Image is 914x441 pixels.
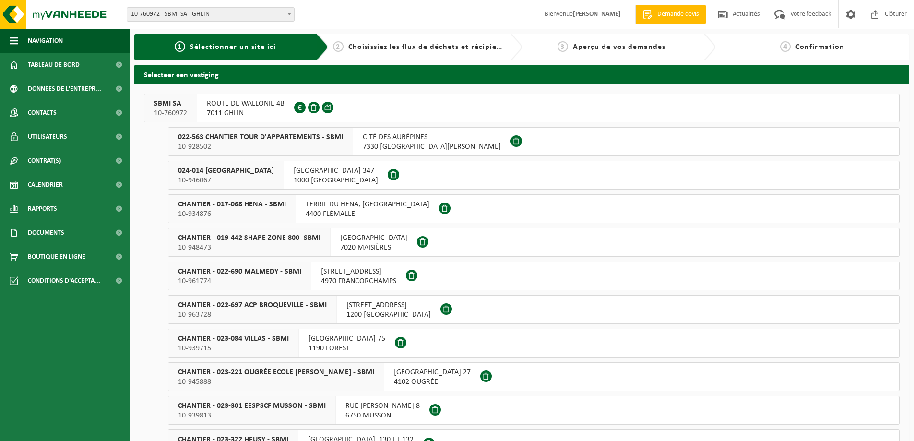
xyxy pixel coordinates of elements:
[340,243,407,252] span: 7020 MAISIÈRES
[306,200,429,209] span: TERRIL DU HENA, [GEOGRAPHIC_DATA]
[795,43,844,51] span: Confirmation
[178,142,343,152] span: 10-928502
[28,53,80,77] span: Tableau de bord
[635,5,706,24] a: Demande devis
[178,368,374,377] span: CHANTIER - 023-221 OUGRÉE ECOLE [PERSON_NAME] - SBMI
[178,200,286,209] span: CHANTIER - 017-068 HENA - SBMI
[309,344,385,353] span: 1190 FOREST
[363,142,501,152] span: 7330 [GEOGRAPHIC_DATA][PERSON_NAME]
[168,161,900,190] button: 024-014 [GEOGRAPHIC_DATA] 10-946067 [GEOGRAPHIC_DATA] 3471000 [GEOGRAPHIC_DATA]
[190,43,276,51] span: Sélectionner un site ici
[309,334,385,344] span: [GEOGRAPHIC_DATA] 75
[558,41,568,52] span: 3
[394,377,471,387] span: 4102 OUGRÉE
[178,344,289,353] span: 10-939715
[345,401,420,411] span: RUE [PERSON_NAME] 8
[168,362,900,391] button: CHANTIER - 023-221 OUGRÉE ECOLE [PERSON_NAME] - SBMI 10-945888 [GEOGRAPHIC_DATA] 274102 OUGRÉE
[127,7,295,22] span: 10-760972 - SBMI SA - GHLIN
[168,228,900,257] button: CHANTIER - 019-442 SHAPE ZONE 800- SBMI 10-948473 [GEOGRAPHIC_DATA]7020 MAISIÈRES
[168,127,900,156] button: 022-563 CHANTIER TOUR D'APPARTEMENTS - SBMI 10-928502 CITÉ DES AUBÉPINES7330 [GEOGRAPHIC_DATA][PE...
[346,310,431,320] span: 1200 [GEOGRAPHIC_DATA]
[207,108,285,118] span: 7011 GHLIN
[345,411,420,420] span: 6750 MUSSON
[168,396,900,425] button: CHANTIER - 023-301 EESPSCF MUSSON - SBMI 10-939813 RUE [PERSON_NAME] 86750 MUSSON
[178,401,326,411] span: CHANTIER - 023-301 EESPSCF MUSSON - SBMI
[28,125,67,149] span: Utilisateurs
[178,176,274,185] span: 10-946067
[394,368,471,377] span: [GEOGRAPHIC_DATA] 27
[168,194,900,223] button: CHANTIER - 017-068 HENA - SBMI 10-934876 TERRIL DU HENA, [GEOGRAPHIC_DATA]4400 FLÉMALLE
[178,310,327,320] span: 10-963728
[178,334,289,344] span: CHANTIER - 023-084 VILLAS - SBMI
[178,300,327,310] span: CHANTIER - 022-697 ACP BROQUEVILLE - SBMI
[168,262,900,290] button: CHANTIER - 022-690 MALMEDY - SBMI 10-961774 [STREET_ADDRESS]4970 FRANCORCHAMPS
[134,65,909,83] h2: Selecteer een vestiging
[28,173,63,197] span: Calendrier
[28,221,64,245] span: Documents
[144,94,900,122] button: SBMI SA 10-760972 ROUTE DE WALLONIE 4B7011 GHLIN
[573,43,665,51] span: Aperçu de vos demandes
[28,29,63,53] span: Navigation
[127,8,294,21] span: 10-760972 - SBMI SA - GHLIN
[333,41,344,52] span: 2
[28,149,61,173] span: Contrat(s)
[28,197,57,221] span: Rapports
[207,99,285,108] span: ROUTE DE WALLONIE 4B
[340,233,407,243] span: [GEOGRAPHIC_DATA]
[321,276,396,286] span: 4970 FRANCORCHAMPS
[28,245,85,269] span: Boutique en ligne
[154,108,187,118] span: 10-760972
[28,101,57,125] span: Contacts
[178,243,320,252] span: 10-948473
[154,99,187,108] span: SBMI SA
[346,300,431,310] span: [STREET_ADDRESS]
[178,166,274,176] span: 024-014 [GEOGRAPHIC_DATA]
[363,132,501,142] span: CITÉ DES AUBÉPINES
[175,41,185,52] span: 1
[28,269,100,293] span: Conditions d'accepta...
[168,295,900,324] button: CHANTIER - 022-697 ACP BROQUEVILLE - SBMI 10-963728 [STREET_ADDRESS]1200 [GEOGRAPHIC_DATA]
[178,233,320,243] span: CHANTIER - 019-442 SHAPE ZONE 800- SBMI
[348,43,508,51] span: Choisissiez les flux de déchets et récipients
[178,209,286,219] span: 10-934876
[294,166,378,176] span: [GEOGRAPHIC_DATA] 347
[294,176,378,185] span: 1000 [GEOGRAPHIC_DATA]
[573,11,621,18] strong: [PERSON_NAME]
[780,41,791,52] span: 4
[178,267,301,276] span: CHANTIER - 022-690 MALMEDY - SBMI
[168,329,900,358] button: CHANTIER - 023-084 VILLAS - SBMI 10-939715 [GEOGRAPHIC_DATA] 751190 FOREST
[655,10,701,19] span: Demande devis
[28,77,101,101] span: Données de l'entrepr...
[178,276,301,286] span: 10-961774
[178,132,343,142] span: 022-563 CHANTIER TOUR D'APPARTEMENTS - SBMI
[178,377,374,387] span: 10-945888
[178,411,326,420] span: 10-939813
[306,209,429,219] span: 4400 FLÉMALLE
[321,267,396,276] span: [STREET_ADDRESS]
